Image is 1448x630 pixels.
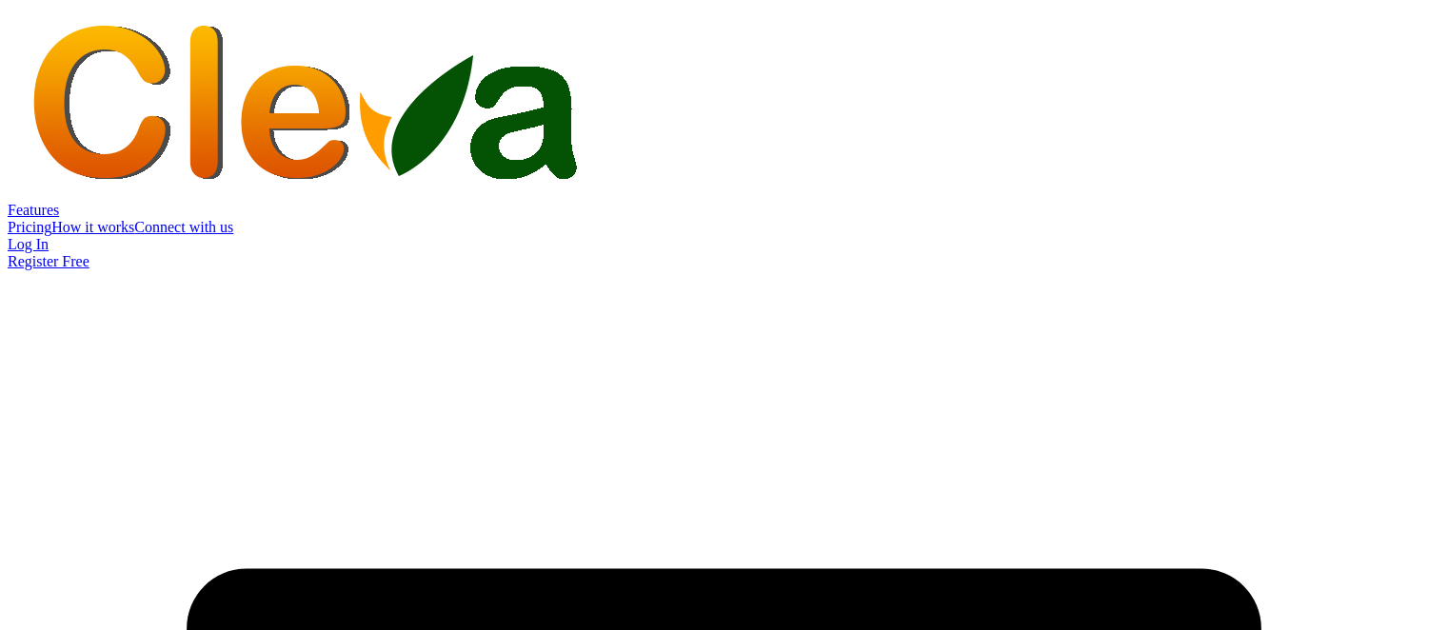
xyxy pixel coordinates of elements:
[8,202,59,218] a: Features
[8,8,609,198] img: cleva_logo.png
[8,236,49,252] a: Log In
[51,219,134,235] a: How it works
[8,253,89,269] a: Register Free
[8,219,51,235] a: Pricing
[134,219,233,235] a: Connect with us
